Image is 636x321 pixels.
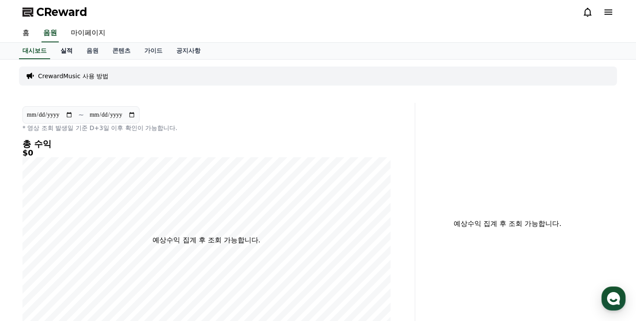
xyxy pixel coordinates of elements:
a: CrewardMusic 사용 방법 [38,72,108,80]
a: 콘텐츠 [105,43,137,59]
h4: 총 수익 [22,139,391,149]
span: 대화 [79,263,89,270]
a: 가이드 [137,43,169,59]
a: CReward [22,5,87,19]
a: 홈 [16,24,36,42]
span: 설정 [134,262,144,269]
a: 대시보드 [19,43,50,59]
p: ~ [78,110,84,120]
p: 예상수익 집계 후 조회 가능합니다. [153,235,260,245]
a: 설정 [111,249,166,271]
p: * 영상 조회 발생일 기준 D+3일 이후 확인이 가능합니다. [22,124,391,132]
a: 대화 [57,249,111,271]
span: 홈 [27,262,32,269]
h5: $0 [22,149,391,157]
span: CReward [36,5,87,19]
a: 음원 [79,43,105,59]
a: 공지사항 [169,43,207,59]
p: 예상수익 집계 후 조회 가능합니다. [422,219,593,229]
a: 음원 [41,24,59,42]
a: 마이페이지 [64,24,112,42]
a: 실적 [54,43,79,59]
a: 홈 [3,249,57,271]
